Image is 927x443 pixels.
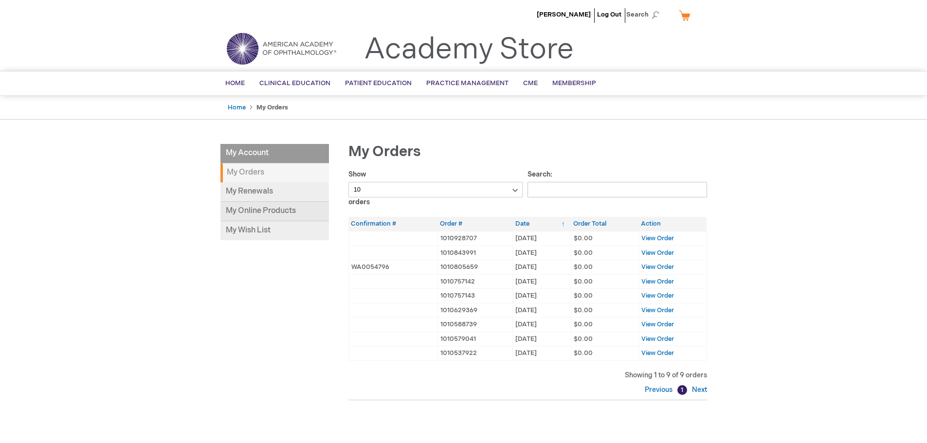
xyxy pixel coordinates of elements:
div: Showing 1 to 9 of 9 orders [348,371,707,380]
th: Order #: activate to sort column ascending [437,217,513,231]
td: [DATE] [513,246,571,260]
a: Next [690,386,707,394]
span: $0.00 [574,306,593,314]
td: 1010757142 [437,274,513,289]
span: CME [523,79,538,87]
th: Date: activate to sort column ascending [513,217,571,231]
td: [DATE] [513,289,571,303]
span: $0.00 [574,335,593,343]
th: Action: activate to sort column ascending [638,217,707,231]
input: Search: [527,182,707,197]
a: Log Out [597,11,621,18]
td: 1010588739 [437,318,513,332]
td: 1010843991 [437,246,513,260]
span: $0.00 [574,278,593,285]
a: View Order [641,306,674,314]
label: Search: [527,170,707,194]
th: Order Total: activate to sort column ascending [571,217,638,231]
td: [DATE] [513,332,571,346]
td: 1010928707 [437,231,513,246]
td: WA0054796 [348,260,437,275]
td: [DATE] [513,260,571,275]
span: Clinical Education [259,79,330,87]
span: Search [626,5,663,24]
td: 1010579041 [437,332,513,346]
a: View Order [641,335,674,343]
span: Patient Education [345,79,412,87]
span: Home [225,79,245,87]
span: $0.00 [574,349,593,357]
a: View Order [641,278,674,285]
span: Membership [552,79,596,87]
span: $0.00 [574,249,593,257]
a: My Online Products [220,202,329,221]
a: View Order [641,263,674,271]
a: Previous [645,386,675,394]
td: [DATE] [513,231,571,246]
th: Confirmation #: activate to sort column ascending [348,217,437,231]
td: [DATE] [513,303,571,318]
a: 1 [677,385,687,395]
td: 1010757143 [437,289,513,303]
a: View Order [641,249,674,257]
span: Practice Management [426,79,509,87]
select: Showorders [348,182,523,197]
td: [DATE] [513,318,571,332]
td: [DATE] [513,346,571,361]
span: $0.00 [574,292,593,300]
a: [PERSON_NAME] [537,11,591,18]
strong: My Orders [256,104,288,111]
td: [DATE] [513,274,571,289]
a: View Order [641,349,674,357]
td: 1010805659 [437,260,513,275]
strong: My Orders [220,163,329,182]
td: 1010537922 [437,346,513,361]
span: My Orders [348,143,421,160]
td: 1010629369 [437,303,513,318]
a: Home [228,104,246,111]
a: View Order [641,292,674,300]
label: Show orders [348,170,523,206]
a: View Order [641,320,674,328]
a: My Wish List [220,221,329,240]
a: View Order [641,234,674,242]
a: My Renewals [220,182,329,202]
a: Academy Store [364,32,574,67]
span: $0.00 [574,234,593,242]
span: $0.00 [574,263,593,271]
span: $0.00 [574,320,593,328]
